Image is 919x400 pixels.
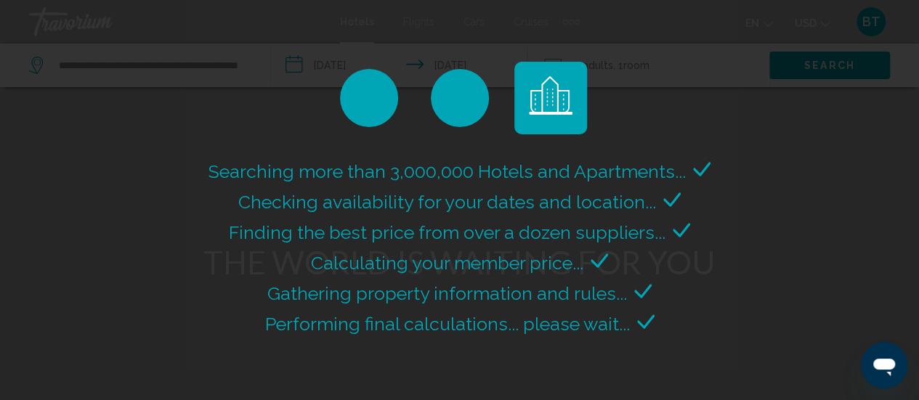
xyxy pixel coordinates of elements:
span: Checking availability for your dates and location... [238,191,656,213]
iframe: Button to launch messaging window [861,342,907,388]
span: Finding the best price from over a dozen suppliers... [229,221,665,243]
span: Calculating your member price... [311,252,583,274]
span: Gathering property information and rules... [267,282,627,304]
span: Performing final calculations... please wait... [265,313,630,335]
span: Searching more than 3,000,000 Hotels and Apartments... [209,160,686,182]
